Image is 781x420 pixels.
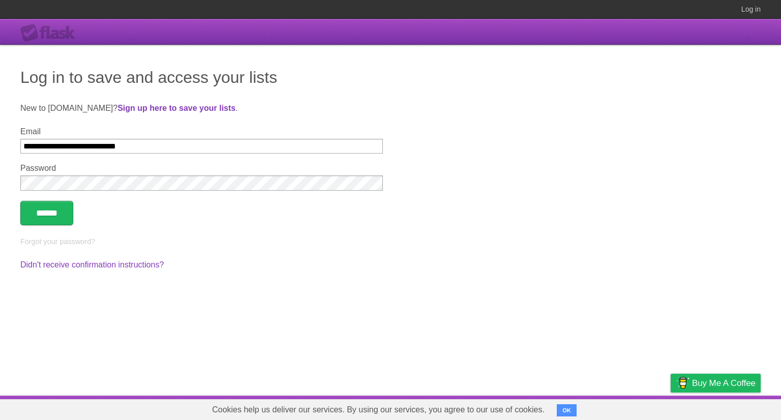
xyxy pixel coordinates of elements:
[676,374,689,392] img: Buy me a coffee
[20,260,164,269] a: Didn't receive confirmation instructions?
[20,127,383,136] label: Email
[202,400,555,420] span: Cookies help us deliver our services. By using our services, you agree to our use of cookies.
[692,374,756,392] span: Buy me a coffee
[623,398,645,417] a: Terms
[557,404,577,416] button: OK
[657,398,684,417] a: Privacy
[117,104,235,112] a: Sign up here to save your lists
[569,398,610,417] a: Developers
[20,237,95,246] a: Forgot your password?
[671,374,761,393] a: Buy me a coffee
[20,102,761,114] p: New to [DOMAIN_NAME]? .
[20,164,383,173] label: Password
[20,24,81,42] div: Flask
[535,398,557,417] a: About
[20,65,761,89] h1: Log in to save and access your lists
[697,398,761,417] a: Suggest a feature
